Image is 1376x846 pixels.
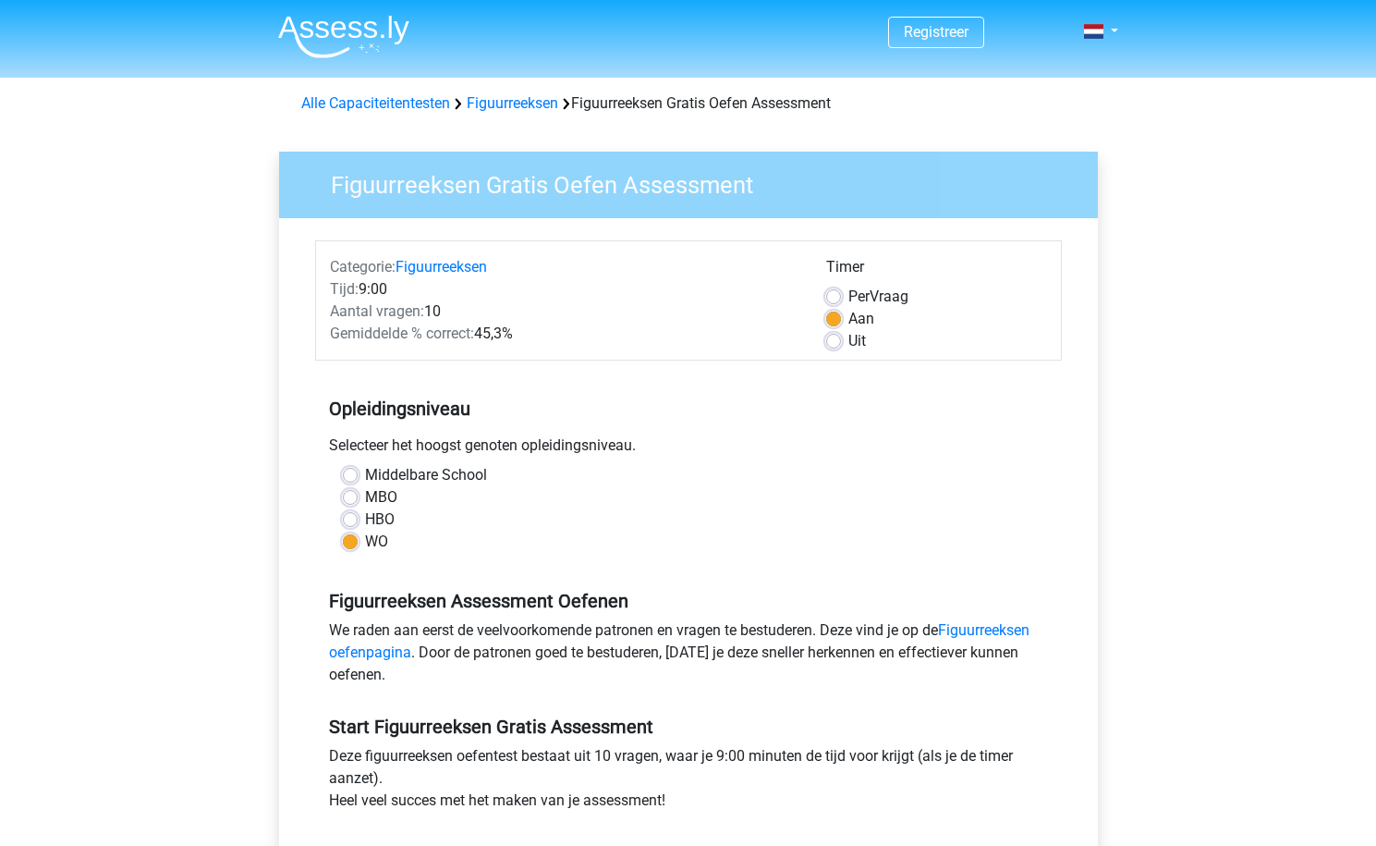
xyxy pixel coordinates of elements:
h5: Start Figuurreeksen Gratis Assessment [329,716,1048,738]
label: HBO [365,509,395,531]
h3: Figuurreeksen Gratis Oefen Assessment [309,164,1084,200]
img: Assessly [278,15,409,58]
div: We raden aan eerst de veelvoorkomende patronen en vragen te bestuderen. Deze vind je op de . Door... [315,619,1062,693]
label: Vraag [848,286,908,308]
div: 9:00 [316,278,812,300]
div: Selecteer het hoogst genoten opleidingsniveau. [315,435,1062,464]
span: Aantal vragen: [330,302,424,320]
div: Figuurreeksen Gratis Oefen Assessment [294,92,1083,115]
label: MBO [365,486,397,509]
span: Per [848,288,870,305]
div: Timer [826,256,1047,286]
span: Categorie: [330,258,396,276]
h5: Opleidingsniveau [329,390,1048,427]
label: Middelbare School [365,464,487,486]
span: Tijd: [330,280,359,298]
a: Alle Capaciteitentesten [301,94,450,112]
div: Deze figuurreeksen oefentest bestaat uit 10 vragen, waar je 9:00 minuten de tijd voor krijgt (als... [315,745,1062,819]
div: 10 [316,300,812,323]
span: Gemiddelde % correct: [330,325,474,342]
label: Aan [848,308,874,330]
div: 45,3% [316,323,812,345]
a: Figuurreeksen [467,94,558,112]
label: WO [365,531,388,553]
a: Figuurreeksen [396,258,487,276]
a: Registreer [904,23,968,41]
label: Uit [848,330,866,352]
h5: Figuurreeksen Assessment Oefenen [329,590,1048,612]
